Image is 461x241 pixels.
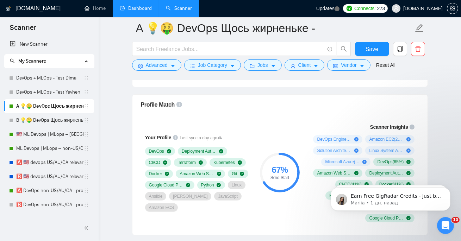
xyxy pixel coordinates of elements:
[149,171,162,177] span: Docker
[83,202,89,208] span: holder
[83,89,89,95] span: holder
[83,75,89,81] span: holder
[354,148,359,153] span: plus-circle
[16,127,83,141] a: 🇺🇸 ML Devops | MLops – [GEOGRAPHIC_DATA]/CA/AU - test: bid in range 90%
[4,184,94,198] li: 🅰️ DevOps non-US/AU/CA - process
[240,172,244,176] span: check-circle
[199,160,203,165] span: check-circle
[317,170,351,176] span: Amazon Web Services ( 44 %)
[10,58,15,63] span: search
[411,46,425,52] span: delete
[411,42,425,56] button: delete
[173,135,178,140] span: info-circle
[16,99,83,113] a: A 💡🤑 DevOps Щось жирненьке -
[393,42,407,56] button: copy
[347,6,352,11] img: upwork-logo.png
[18,58,46,64] span: My Scanners
[83,174,89,179] span: holder
[186,183,190,187] span: check-circle
[176,102,182,107] span: info-circle
[16,141,83,156] a: ML Devops | MLops – non-US/CA/AU - test: bid in range 90%
[4,212,94,226] li: 🅰️ 🇺🇸 CI/CD US/AU/CA relevant exp - old
[376,61,395,69] a: Reset All
[10,58,46,64] span: My Scanners
[6,3,11,14] img: logo
[260,176,300,180] div: Solid Start
[4,85,94,99] li: DevOps + MLOps - Test Yevhen
[406,148,411,153] span: plus-circle
[180,135,222,141] span: Last sync a day ago
[354,137,359,141] span: plus-circle
[447,6,458,11] a: setting
[333,63,338,69] span: idcard
[83,103,89,109] span: holder
[178,160,196,165] span: Terraform
[377,159,404,165] span: DevOps ( 65 %)
[16,170,83,184] a: 🅱️ 🇺🇸 devops US/AU/CA relevant exp
[327,59,370,71] button: idcardVendorcaret-down
[257,61,268,69] span: Jobs
[250,63,255,69] span: folder
[4,127,94,141] li: 🇺🇸 ML Devops | MLops – US/CA/AU - test: bid in range 90%
[369,170,404,176] span: Deployment Automation ( 44 %)
[170,63,175,69] span: caret-down
[149,194,163,199] span: Ansible
[4,99,94,113] li: A 💡🤑 DevOps Щось жирненьке -
[4,156,94,170] li: 🅰️ 🇺🇸 devops US/AU/CA relevant exp -
[136,45,324,53] input: Search Freelance Jobs...
[4,141,94,156] li: ML Devops | MLops – non-US/CA/AU - test: bid in range 90%
[377,5,385,12] span: 273
[369,148,404,153] span: Linux System Administration ( 18 %)
[83,188,89,194] span: holder
[238,160,242,165] span: check-circle
[166,5,192,11] a: searchScanner
[217,183,221,187] span: check-circle
[313,63,318,69] span: caret-down
[232,171,237,177] span: Git
[218,194,237,199] span: JavaScript
[83,132,89,137] span: holder
[219,149,223,153] span: check-circle
[285,59,325,71] button: userClientcaret-down
[4,71,94,85] li: DevOps + MLOps - Test Dima
[320,173,461,222] iframe: To enrich screen reader interactions, please activate Accessibility in Grammarly extension settings
[341,61,356,69] span: Vendor
[138,63,143,69] span: setting
[182,148,216,154] span: Deployment Automation
[163,160,167,165] span: check-circle
[337,46,350,52] span: search
[180,171,214,177] span: Amazon Web Services
[10,37,88,51] a: New Scanner
[325,159,360,165] span: Microsoft Azure ( 15 %)
[317,148,351,153] span: Solution Architecture ( 21 %)
[85,5,106,11] a: homeHome
[4,23,42,37] span: Scanner
[354,5,375,12] span: Connects:
[83,146,89,151] span: holder
[328,47,332,51] span: info-circle
[298,61,311,69] span: Client
[84,224,91,232] span: double-left
[4,170,94,184] li: 🅱️ 🇺🇸 devops US/AU/CA relevant exp
[213,160,235,165] span: Kubernetes
[132,59,181,71] button: settingAdvancedcaret-down
[362,160,367,164] span: plus-circle
[451,217,460,223] span: 10
[370,125,408,129] span: Scanner Insights
[366,45,378,53] span: Save
[232,182,242,188] span: Linux
[260,166,300,174] div: 67 %
[190,63,195,69] span: bars
[16,85,83,99] a: DevOps + MLOps - Test Yevhen
[16,113,83,127] a: B 💡🤑 DevOps Щось жирненьке -
[437,217,454,234] iframe: Intercom live chat
[198,61,227,69] span: Job Category
[271,63,276,69] span: caret-down
[337,42,351,56] button: search
[360,63,365,69] span: caret-down
[136,19,413,37] input: Scanner name...
[244,59,282,71] button: folderJobscaret-down
[406,137,411,141] span: plus-circle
